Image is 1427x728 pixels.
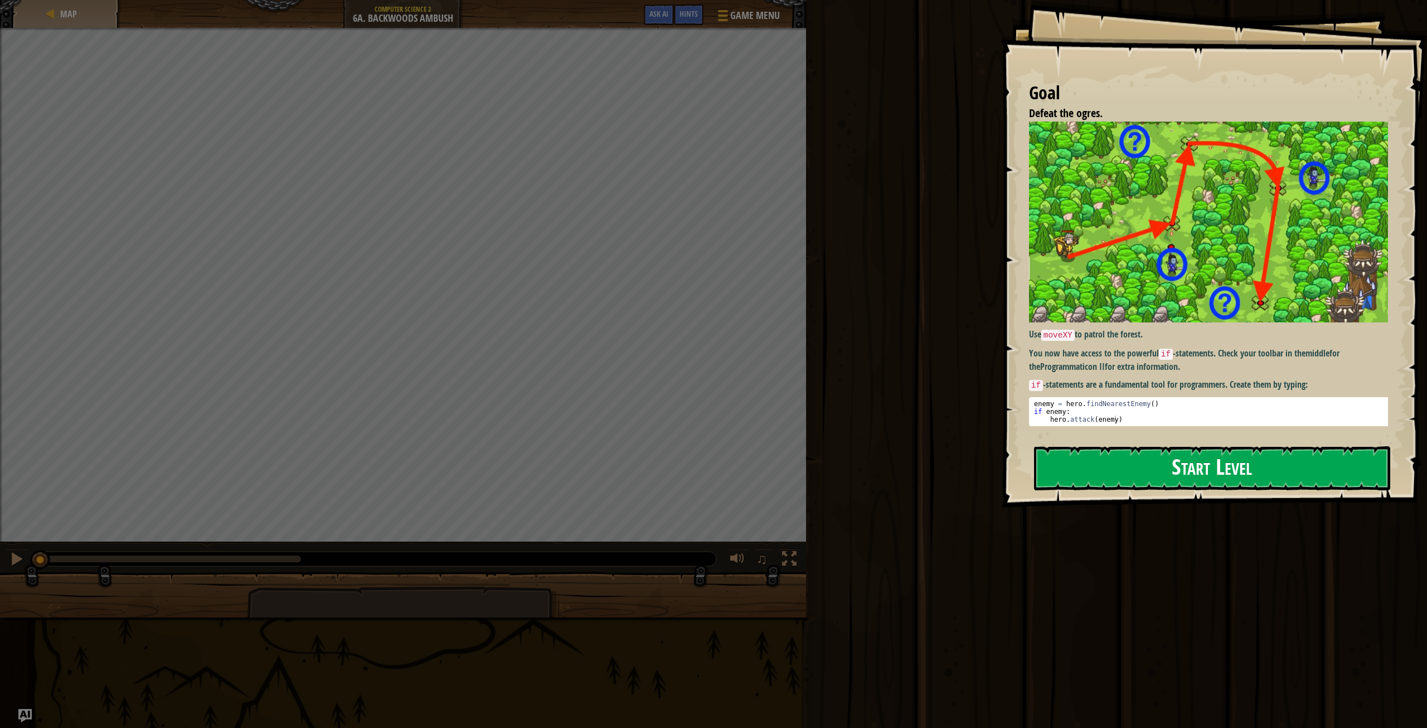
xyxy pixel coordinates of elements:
[1029,105,1103,120] span: Defeat the ogres.
[754,549,773,572] button: ♫
[1305,347,1329,359] strong: middle
[1029,378,1396,392] p: -statements are a fundamental tool for programmers. Create them by typing:
[679,8,698,19] span: Hints
[60,8,77,20] span: Map
[726,549,749,572] button: Adjust volume
[778,549,800,572] button: Toggle fullscreen
[1041,330,1075,341] code: moveXY
[1029,122,1396,323] img: Ambush
[730,8,780,23] span: Game Menu
[1029,328,1396,341] p: Use to patrol the forest.
[6,549,28,572] button: Ctrl + P: Pause
[1029,80,1388,106] div: Goal
[709,4,787,31] button: Game Menu
[649,8,668,19] span: Ask AI
[57,8,77,20] a: Map
[756,551,768,567] span: ♫
[644,4,674,25] button: Ask AI
[1159,349,1173,360] code: if
[1029,380,1043,391] code: if
[18,709,32,722] button: Ask AI
[1015,105,1385,122] li: Defeat the ogres.
[1029,347,1396,373] p: You now have access to the powerful -statements. Check your toolbar in the for the for extra info...
[1040,360,1105,373] strong: Programmaticon II
[1034,446,1390,490] button: Start Level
